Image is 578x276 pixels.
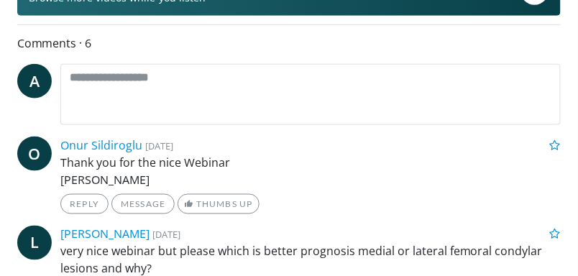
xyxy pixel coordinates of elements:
a: A [17,64,52,98]
small: [DATE] [152,229,180,241]
p: Thank you for the nice Webinar [PERSON_NAME] [60,154,561,188]
a: Reply [60,194,109,214]
small: [DATE] [145,139,173,152]
a: Onur Sildiroglu [60,137,142,153]
a: Message [111,194,175,214]
a: O [17,137,52,171]
span: Comments 6 [17,34,561,52]
a: Thumbs Up [178,194,259,214]
a: L [17,226,52,260]
a: [PERSON_NAME] [60,226,150,242]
